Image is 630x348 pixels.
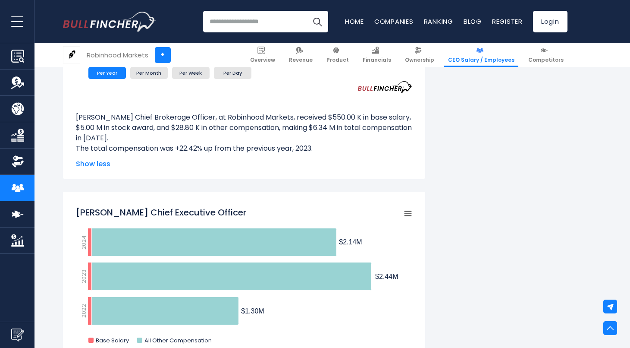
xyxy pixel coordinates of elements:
[464,17,482,26] a: Blog
[88,67,126,79] li: Per Year
[76,112,412,143] p: [PERSON_NAME] Chief Brokerage Officer, at Robinhood Markets, received $550.00 K in base salary, $...
[492,17,523,26] a: Register
[405,57,434,63] span: Ownership
[533,11,567,32] a: Login
[76,159,412,169] span: Show less
[339,238,362,246] tspan: $2.14M
[80,269,88,283] text: 2023
[214,67,251,79] li: Per Day
[289,57,313,63] span: Revenue
[172,67,210,79] li: Per Week
[130,67,168,79] li: Per Month
[345,17,364,26] a: Home
[144,336,211,345] text: All Other Compensation
[96,336,129,345] text: Base Salary
[285,43,317,67] a: Revenue
[80,235,88,250] text: 2024
[241,307,264,315] tspan: $1.30M
[528,57,564,63] span: Competitors
[374,17,414,26] a: Companies
[246,43,279,67] a: Overview
[444,43,518,67] a: CEO Salary / Employees
[250,57,275,63] span: Overview
[11,155,24,168] img: Ownership
[76,143,412,154] p: The total compensation was +22.42% up from the previous year, 2023.
[359,43,395,67] a: Financials
[63,12,156,32] img: Bullfincher logo
[363,57,391,63] span: Financials
[80,304,88,318] text: 2022
[155,47,171,63] a: +
[87,50,148,60] div: Robinhood Markets
[63,47,80,63] img: HOOD logo
[307,11,328,32] button: Search
[326,57,349,63] span: Product
[63,12,156,32] a: Go to homepage
[524,43,567,67] a: Competitors
[323,43,353,67] a: Product
[375,273,398,280] tspan: $2.44M
[448,57,514,63] span: CEO Salary / Employees
[76,206,246,218] tspan: [PERSON_NAME] Chief Executive Officer
[401,43,438,67] a: Ownership
[424,17,453,26] a: Ranking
